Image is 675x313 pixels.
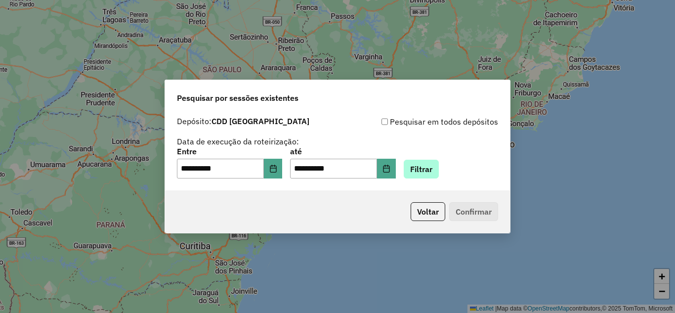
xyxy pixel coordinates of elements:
[377,159,396,179] button: Choose Date
[211,116,309,126] strong: CDD [GEOGRAPHIC_DATA]
[264,159,283,179] button: Choose Date
[177,135,299,147] label: Data de execução da roteirização:
[337,116,498,128] div: Pesquisar em todos depósitos
[404,160,439,179] button: Filtrar
[177,145,282,157] label: Entre
[411,202,445,221] button: Voltar
[177,115,309,127] label: Depósito:
[177,92,298,104] span: Pesquisar por sessões existentes
[290,145,395,157] label: até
